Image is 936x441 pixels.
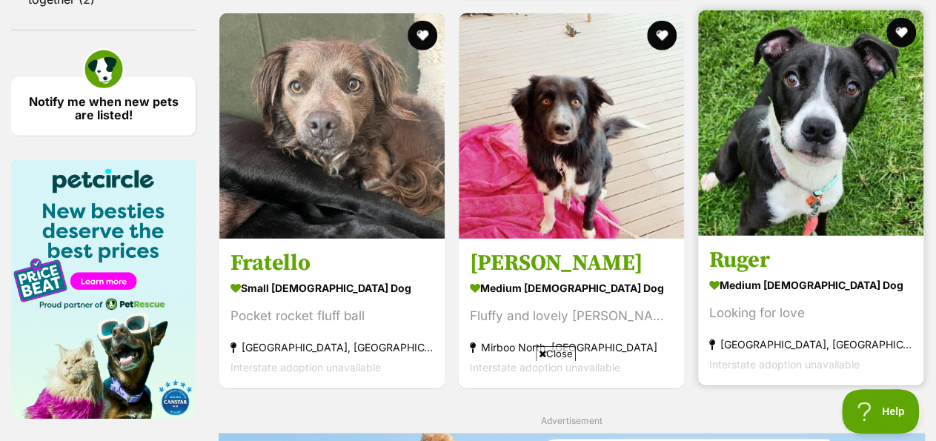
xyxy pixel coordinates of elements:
iframe: Advertisement [199,367,738,434]
button: favourite [886,18,916,47]
h3: [PERSON_NAME] [470,249,673,277]
img: adc.png [528,1,538,11]
img: Fratello - Dachshund x Border Collie Dog [219,13,445,239]
h3: Ruger [709,246,912,274]
strong: Mirboo North, [GEOGRAPHIC_DATA] [470,337,673,357]
img: Pet Circle promo banner [11,160,196,419]
div: Fluffy and lovely [PERSON_NAME] [470,306,673,326]
img: Finn Quinell - Border Collie x Australian Kelpie Dog [459,13,684,239]
button: favourite [647,21,677,50]
strong: [GEOGRAPHIC_DATA], [GEOGRAPHIC_DATA] [709,334,912,354]
div: Pocket rocket fluff ball [230,306,434,326]
strong: small [DEMOGRAPHIC_DATA] Dog [230,277,434,299]
a: Fratello small [DEMOGRAPHIC_DATA] Dog Pocket rocket fluff ball [GEOGRAPHIC_DATA], [GEOGRAPHIC_DAT... [219,238,445,388]
iframe: Help Scout Beacon - Open [842,389,921,434]
h3: Fratello [230,249,434,277]
span: Close [536,346,576,361]
span: Interstate adoption unavailable [709,358,860,371]
strong: [GEOGRAPHIC_DATA], [GEOGRAPHIC_DATA] [230,337,434,357]
a: Ruger medium [DEMOGRAPHIC_DATA] Dog Looking for love [GEOGRAPHIC_DATA], [GEOGRAPHIC_DATA] Interst... [698,235,923,385]
a: Notify me when new pets are listed! [11,77,196,136]
button: favourite [408,21,437,50]
div: Looking for love [709,303,912,323]
a: [PERSON_NAME] medium [DEMOGRAPHIC_DATA] Dog Fluffy and lovely [PERSON_NAME] Mirboo North, [GEOGRA... [459,238,684,388]
strong: medium [DEMOGRAPHIC_DATA] Dog [470,277,673,299]
strong: medium [DEMOGRAPHIC_DATA] Dog [709,274,912,296]
img: Ruger - Border Collie Dog [698,10,923,236]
